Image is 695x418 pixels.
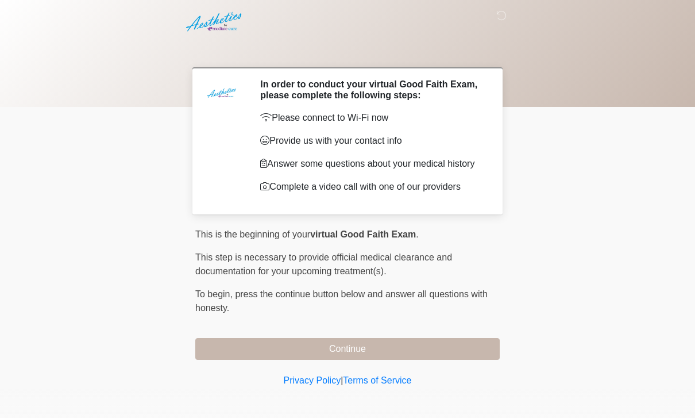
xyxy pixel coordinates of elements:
button: Continue [195,338,500,360]
strong: virtual Good Faith Exam [310,229,416,239]
a: Terms of Service [343,375,411,385]
a: | [341,375,343,385]
span: This step is necessary to provide official medical clearance and documentation for your upcoming ... [195,252,452,276]
span: press the continue button below and answer all questions with honesty. [195,289,488,313]
a: Privacy Policy [284,375,341,385]
span: . [416,229,418,239]
h2: In order to conduct your virtual Good Faith Exam, please complete the following steps: [260,79,482,101]
img: Aesthetics by Emediate Cure Logo [184,9,246,35]
p: Complete a video call with one of our providers [260,180,482,194]
p: Answer some questions about your medical history [260,157,482,171]
p: Provide us with your contact info [260,134,482,148]
span: To begin, [195,289,235,299]
img: Agent Avatar [204,79,238,113]
span: This is the beginning of your [195,229,310,239]
h1: ‎ ‎ ‎ [187,41,508,63]
p: Please connect to Wi-Fi now [260,111,482,125]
